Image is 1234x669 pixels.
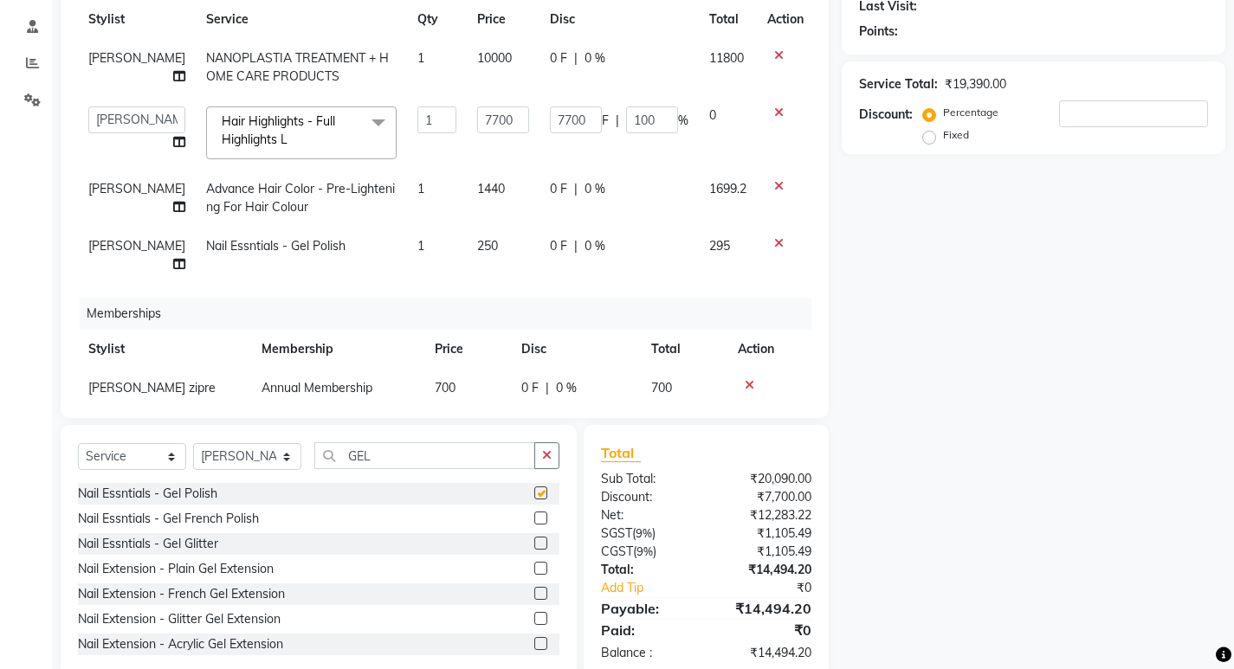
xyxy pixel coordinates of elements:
[678,112,688,130] span: %
[88,238,185,254] span: [PERSON_NAME]
[636,526,652,540] span: 9%
[651,380,672,396] span: 700
[588,524,706,543] div: ( )
[546,379,549,397] span: |
[78,485,217,503] div: Nail Essntials - Gel Polish
[616,112,619,130] span: |
[706,561,824,579] div: ₹14,494.20
[943,105,998,120] label: Percentage
[78,535,218,553] div: Nail Essntials - Gel Glitter
[709,181,746,196] span: 1699.2
[78,585,285,603] div: Nail Extension - French Gel Extension
[556,379,577,397] span: 0 %
[550,237,567,255] span: 0 F
[206,50,389,84] span: NANOPLASTIA TREATMENT + HOME CARE PRODUCTS
[709,238,730,254] span: 295
[424,330,511,369] th: Price
[88,181,185,196] span: [PERSON_NAME]
[574,180,578,198] span: |
[588,488,706,506] div: Discount:
[706,620,824,640] div: ₹0
[314,442,535,469] input: Search or Scan
[477,181,505,196] span: 1440
[585,237,605,255] span: 0 %
[574,49,578,68] span: |
[262,380,372,396] span: Annual Membership
[550,180,567,198] span: 0 F
[588,470,706,488] div: Sub Total:
[88,380,216,396] span: [PERSON_NAME] zipre
[78,510,259,528] div: Nail Essntials - Gel French Polish
[706,470,824,488] div: ₹20,090.00
[726,579,824,597] div: ₹0
[206,181,395,215] span: Advance Hair Color - Pre-Lightening For Hair Colour
[706,644,824,662] div: ₹14,494.20
[588,561,706,579] div: Total:
[706,488,824,506] div: ₹7,700.00
[251,330,424,369] th: Membership
[88,50,185,66] span: [PERSON_NAME]
[78,330,251,369] th: Stylist
[641,330,727,369] th: Total
[435,380,455,396] span: 700
[511,330,641,369] th: Disc
[417,238,424,254] span: 1
[588,543,706,561] div: ( )
[585,49,605,68] span: 0 %
[588,620,706,640] div: Paid:
[859,106,913,124] div: Discount:
[588,506,706,524] div: Net:
[477,238,498,254] span: 250
[588,598,706,619] div: Payable:
[943,127,969,143] label: Fixed
[601,544,633,559] span: CGST
[574,237,578,255] span: |
[859,75,938,93] div: Service Total:
[222,113,335,147] span: Hair Highlights - Full Highlights L
[78,610,281,628] div: Nail Extension - Glitter Gel Extension
[477,50,512,66] span: 10000
[588,579,726,597] a: Add Tip
[521,379,539,397] span: 0 F
[78,635,283,653] div: Nail Extension - Acrylic Gel Extension
[601,444,641,462] span: Total
[288,132,295,147] a: x
[706,543,824,561] div: ₹1,105.49
[706,598,824,619] div: ₹14,494.20
[636,544,653,558] span: 9%
[602,112,609,130] span: F
[706,506,824,524] div: ₹12,283.22
[550,49,567,68] span: 0 F
[706,524,824,543] div: ₹1,105.49
[859,23,898,41] div: Points:
[80,298,824,330] div: Memberships
[945,75,1006,93] div: ₹19,390.00
[601,525,632,541] span: SGST
[709,50,744,66] span: 11800
[206,238,346,254] span: Nail Essntials - Gel Polish
[78,560,274,578] div: Nail Extension - Plain Gel Extension
[727,330,811,369] th: Action
[417,181,424,196] span: 1
[588,644,706,662] div: Balance :
[417,50,424,66] span: 1
[585,180,605,198] span: 0 %
[709,107,716,123] span: 0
